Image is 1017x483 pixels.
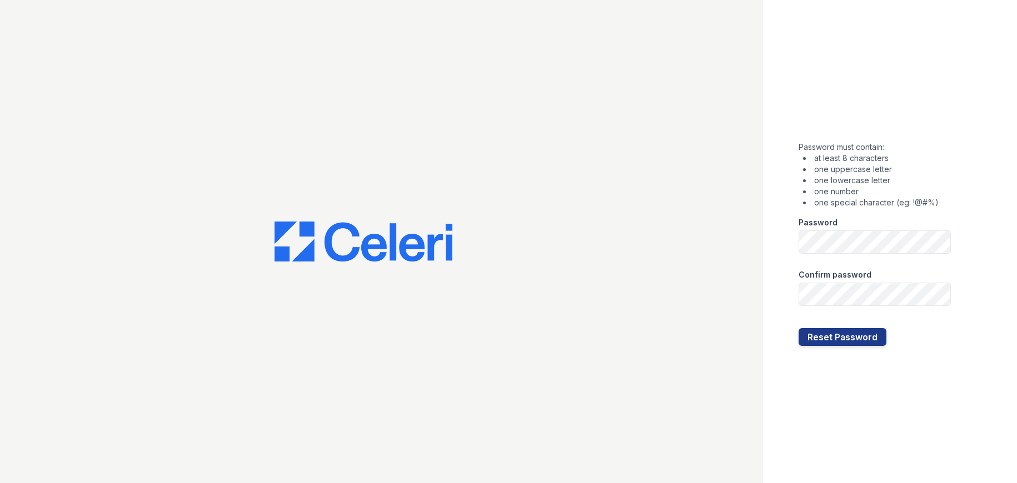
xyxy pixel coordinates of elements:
[799,142,951,208] div: Password must contain:
[803,175,951,186] li: one lowercase letter
[799,269,871,280] label: Confirm password
[803,164,951,175] li: one uppercase letter
[803,186,951,197] li: one number
[803,153,951,164] li: at least 8 characters
[799,217,837,228] label: Password
[799,328,886,346] button: Reset Password
[803,197,951,208] li: one special character (eg: !@#%)
[275,222,452,261] img: CE_Logo_Blue-a8612792a0a2168367f1c8372b55b34899dd931a85d93a1a3d3e32e68fde9ad4.png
